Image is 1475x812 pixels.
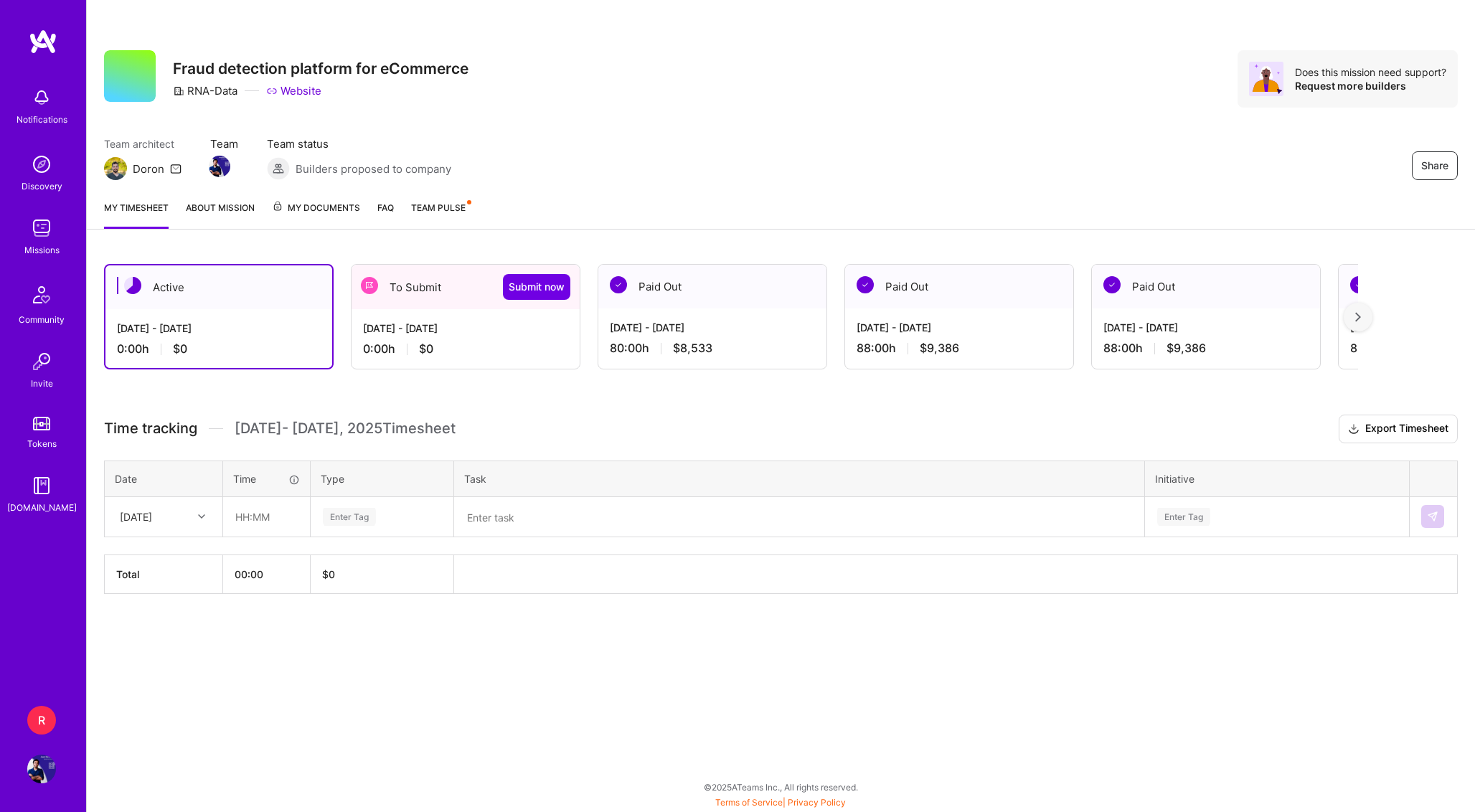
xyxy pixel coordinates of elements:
[104,420,197,438] span: Time tracking
[1355,312,1361,322] img: right
[322,568,335,580] span: $ 0
[920,341,959,356] span: $9,386
[104,136,182,151] span: Team architect
[1295,79,1446,93] div: Request more builders
[1427,511,1438,522] img: Submit
[173,60,468,77] h3: Fraud detection platform for eCommerce
[120,509,152,524] div: [DATE]
[509,280,565,294] span: Submit now
[267,136,451,151] span: Team status
[233,471,300,486] div: Time
[267,157,290,180] img: Builders proposed to company
[1348,422,1359,437] i: icon Download
[323,506,376,528] div: Enter Tag
[198,513,205,520] i: icon Chevron
[1167,341,1206,356] span: $9,386
[186,200,255,229] a: About Mission
[266,83,321,98] a: Website
[598,265,826,308] div: Paid Out
[1350,276,1367,293] img: Paid Out
[31,376,53,391] div: Invite
[22,179,62,194] div: Discovery
[105,554,223,593] th: Total
[363,321,568,336] div: [DATE] - [DATE]
[173,83,237,98] div: RNA-Data
[1249,62,1283,96] img: Avatar
[24,242,60,258] div: Missions
[1092,265,1320,308] div: Paid Out
[296,161,451,176] span: Builders proposed to company
[352,265,580,309] div: To Submit
[210,154,229,179] a: Team Member Avatar
[27,347,56,376] img: Invite
[311,461,454,496] th: Type
[610,320,815,335] div: [DATE] - [DATE]
[173,85,184,97] i: icon CompanyGray
[857,320,1062,335] div: [DATE] - [DATE]
[117,321,321,336] div: [DATE] - [DATE]
[377,200,394,229] a: FAQ
[673,341,712,356] span: $8,533
[104,157,127,180] img: Team Architect
[86,769,1475,805] div: © 2025 ATeams Inc., All rights reserved.
[224,498,309,536] input: HH:MM
[857,276,874,293] img: Paid Out
[1157,506,1210,528] div: Enter Tag
[105,461,223,496] th: Date
[1155,471,1399,486] div: Initiative
[1295,65,1446,79] div: Does this mission need support?
[117,341,321,357] div: 0:00 h
[19,312,65,327] div: Community
[411,202,466,213] span: Team Pulse
[272,200,360,229] a: My Documents
[27,150,56,179] img: discovery
[223,554,311,593] th: 00:00
[27,436,57,451] div: Tokens
[27,83,56,112] img: bell
[210,136,238,151] span: Team
[173,341,187,357] span: $0
[7,500,77,515] div: [DOMAIN_NAME]
[24,706,60,735] a: R
[24,755,60,783] a: User Avatar
[1339,415,1458,443] button: Export Timesheet
[29,29,57,55] img: logo
[209,156,230,177] img: Team Member Avatar
[27,755,56,783] img: User Avatar
[1103,276,1121,293] img: Paid Out
[1421,159,1448,173] span: Share
[235,420,456,438] span: [DATE] - [DATE] , 2025 Timesheet
[170,163,182,174] i: icon Mail
[845,265,1073,308] div: Paid Out
[27,706,56,735] div: R
[715,797,783,808] a: Terms of Service
[361,277,378,294] img: To Submit
[124,277,141,294] img: Active
[27,214,56,242] img: teamwork
[1103,320,1309,335] div: [DATE] - [DATE]
[104,200,169,229] a: My timesheet
[411,200,470,229] a: Team Pulse
[419,341,433,357] span: $0
[715,797,846,808] span: |
[610,276,627,293] img: Paid Out
[788,797,846,808] a: Privacy Policy
[27,471,56,500] img: guide book
[24,278,59,312] img: Community
[1103,341,1309,356] div: 88:00 h
[17,112,67,127] div: Notifications
[33,417,50,430] img: tokens
[363,341,568,357] div: 0:00 h
[610,341,815,356] div: 80:00 h
[272,200,360,216] span: My Documents
[105,265,332,309] div: Active
[1412,151,1458,180] button: Share
[454,461,1145,496] th: Task
[503,274,570,300] button: Submit now
[133,161,164,176] div: Doron
[857,341,1062,356] div: 88:00 h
